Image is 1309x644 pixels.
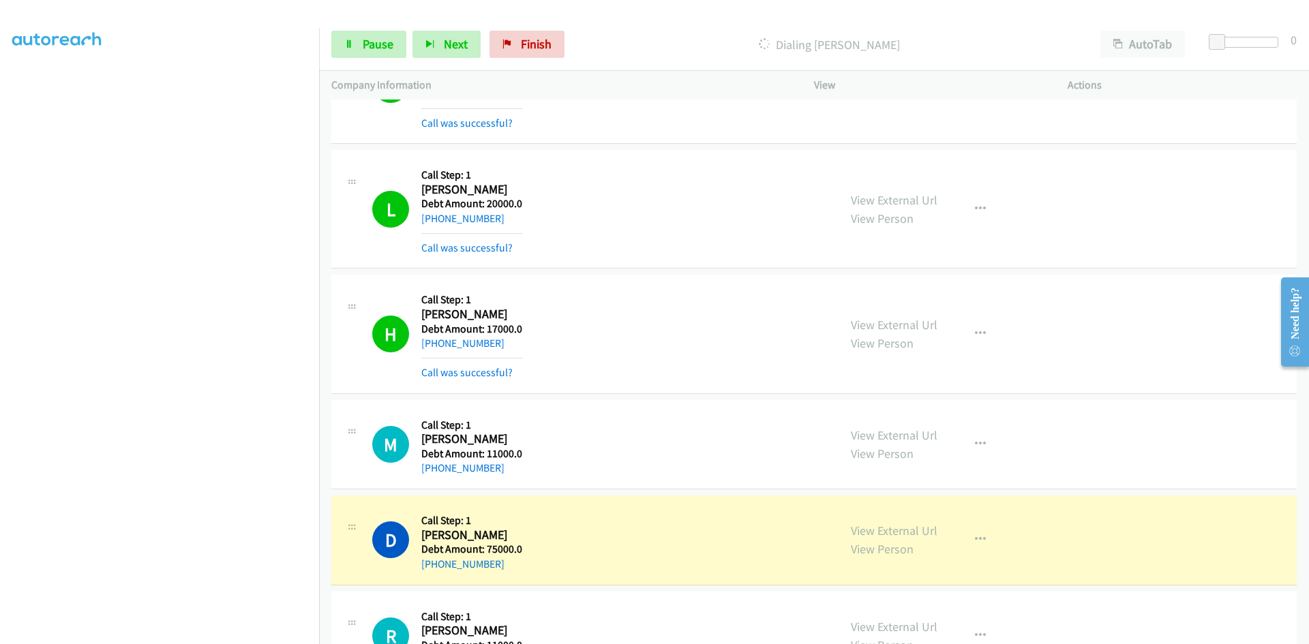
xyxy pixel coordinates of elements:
[1269,268,1309,376] iframe: Resource Center
[421,182,522,198] h2: [PERSON_NAME]
[421,557,505,570] a: [PHONE_NUMBER]
[851,446,914,461] a: View Person
[521,36,552,52] span: Finish
[851,211,914,226] a: View Person
[372,316,409,352] h1: H
[444,36,468,52] span: Next
[421,293,522,307] h5: Call Step: 1
[421,431,522,447] h2: [PERSON_NAME]
[421,527,522,543] h2: [PERSON_NAME]
[851,619,937,634] a: View External Url
[1216,37,1278,48] div: Delay between calls (in seconds)
[372,521,409,558] h1: D
[421,366,513,379] a: Call was successful?
[331,77,789,93] p: Company Information
[851,427,937,443] a: View External Url
[421,623,522,639] h2: [PERSON_NAME]
[372,426,409,463] h1: M
[851,523,937,538] a: View External Url
[331,31,406,58] a: Pause
[421,212,505,225] a: [PHONE_NUMBER]
[1291,31,1297,49] div: 0
[421,117,513,129] a: Call was successful?
[421,542,522,556] h5: Debt Amount: 75000.0
[412,31,481,58] button: Next
[1068,77,1297,93] p: Actions
[372,191,409,228] h1: L
[851,335,914,351] a: View Person
[814,77,1043,93] p: View
[1100,31,1185,58] button: AutoTab
[421,461,505,474] a: [PHONE_NUMBER]
[421,447,522,461] h5: Debt Amount: 11000.0
[421,610,522,624] h5: Call Step: 1
[421,418,522,432] h5: Call Step: 1
[851,86,914,102] a: View Person
[421,197,522,211] h5: Debt Amount: 20000.0
[851,317,937,333] a: View External Url
[363,36,393,52] span: Pause
[421,168,522,182] h5: Call Step: 1
[490,31,565,58] a: Finish
[421,322,522,336] h5: Debt Amount: 17000.0
[421,241,513,254] a: Call was successful?
[421,337,505,350] a: [PHONE_NUMBER]
[421,307,522,322] h2: [PERSON_NAME]
[851,192,937,208] a: View External Url
[851,541,914,557] a: View Person
[583,35,1076,54] p: Dialing [PERSON_NAME]
[421,514,522,527] h5: Call Step: 1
